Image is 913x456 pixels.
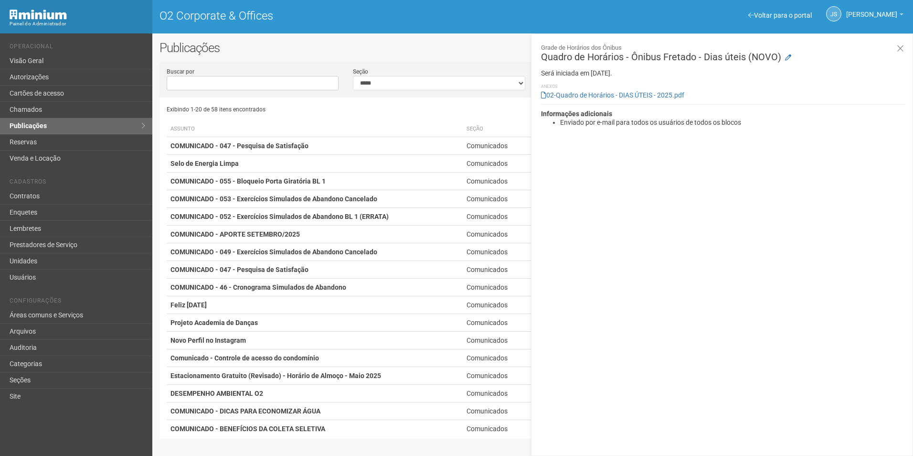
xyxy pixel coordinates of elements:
li: Anexos [541,82,905,91]
strong: DESEMPENHO AMBIENTAL O2 [170,390,263,397]
strong: Comunicado - Controle de acesso do condomínio [170,354,319,362]
td: Comunicados [463,243,589,261]
span: Jeferson Souza [846,1,897,18]
a: JS [826,6,841,22]
strong: COMUNICADO - 047 - Pesquisa de Satisfação [170,142,308,150]
th: Seção [463,121,589,137]
td: Comunicados [463,332,589,349]
li: Enviado por e-mail para todos os usuários de todos os blocos [560,118,905,127]
small: Grade de Horários dos Ônibus [541,43,905,52]
td: Comunicados [463,226,589,243]
td: Comunicados [463,137,589,155]
td: Comunicados [463,367,589,385]
td: Comunicados [463,208,589,226]
a: [PERSON_NAME] [846,12,903,20]
strong: COMUNICADO - 46 - Cronograma Simulados de Abandono [170,283,346,291]
img: Minium [10,10,67,20]
td: Comunicados [463,385,589,402]
strong: Informações adicionais [541,110,612,118]
td: Comunicados [463,261,589,279]
strong: COMUNICADO - APORTE SETEMBRO/2025 [170,230,300,238]
strong: Projeto Academia de Danças [170,319,258,326]
p: Será iniciada em [DATE]. [541,69,905,77]
strong: Novo Perfil no Instagram [170,337,246,344]
strong: Feliz [DATE] [170,301,207,309]
h1: O2 Corporate & Offices [159,10,526,22]
a: Voltar para o portal [748,11,812,19]
td: Comunicados [463,296,589,314]
strong: Estacionamento Gratuito (Revisado) - Horário de Almoço - Maio 2025 [170,372,381,380]
li: Configurações [10,297,145,307]
div: Exibindo 1-20 de 58 itens encontrados [167,102,533,117]
td: Comunicados [463,279,589,296]
strong: Selo de Energia Limpa [170,160,239,167]
strong: COMUNICADO - 053 - Exercícios Simulados de Abandono Cancelado [170,195,377,203]
td: Comunicados [463,420,589,438]
th: Assunto [167,121,463,137]
strong: COMUNICADO - 052 - Exercícios Simulados de Abandono BL 1 (ERRATA) [170,213,389,220]
td: Comunicados [463,349,589,367]
li: Cadastros [10,178,145,188]
label: Seção [353,67,368,76]
label: Buscar por [167,67,194,76]
a: Modificar [785,53,791,63]
td: Comunicados [463,155,589,173]
strong: COMUNICADO - 049 - Exercícios Simulados de Abandono Cancelado [170,248,377,256]
h3: Quadro de Horários - Ônibus Fretado - Dias úteis (NOVO) [541,43,905,62]
td: Comunicados [463,173,589,190]
div: Painel do Administrador [10,20,145,28]
strong: COMUNICADO - 055 - Bloqueio Porta Giratória BL 1 [170,177,326,185]
li: Operacional [10,43,145,53]
h2: Publicações [159,41,462,55]
a: 02-Quadro de Horários - DIAS ÚTEIS - 2025.pdf [541,91,684,99]
td: Comunicados [463,402,589,420]
td: Comunicados [463,190,589,208]
strong: COMUNICADO - BENEFÍCIOS DA COLETA SELETIVA [170,425,325,433]
strong: COMUNICADO - DICAS PARA ECONOMIZAR ÁGUA [170,407,320,415]
td: Comunicados [463,314,589,332]
strong: COMUNICADO - 047 - Pesquisa de Satisfação [170,266,308,273]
